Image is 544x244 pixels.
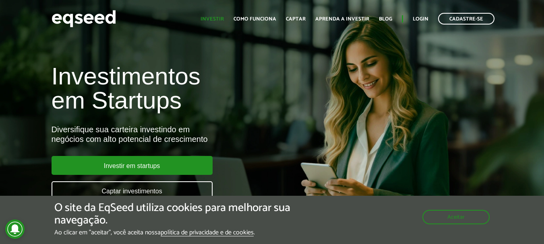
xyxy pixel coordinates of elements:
p: Ao clicar em "aceitar", você aceita nossa . [54,229,315,236]
a: Cadastre-se [438,13,494,25]
a: Captar [286,16,306,22]
div: Diversifique sua carteira investindo em negócios com alto potencial de crescimento [52,125,312,144]
a: política de privacidade e de cookies [161,230,254,236]
a: Investir em startups [52,156,213,175]
a: Captar investimentos [52,181,213,200]
a: Investir [201,16,224,22]
img: EqSeed [52,8,116,29]
a: Login [413,16,428,22]
h1: Investimentos em Startups [52,64,312,113]
a: Como funciona [234,16,276,22]
h5: O site da EqSeed utiliza cookies para melhorar sua navegação. [54,202,315,227]
button: Aceitar [422,210,490,224]
a: Aprenda a investir [315,16,369,22]
a: Blog [379,16,392,22]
